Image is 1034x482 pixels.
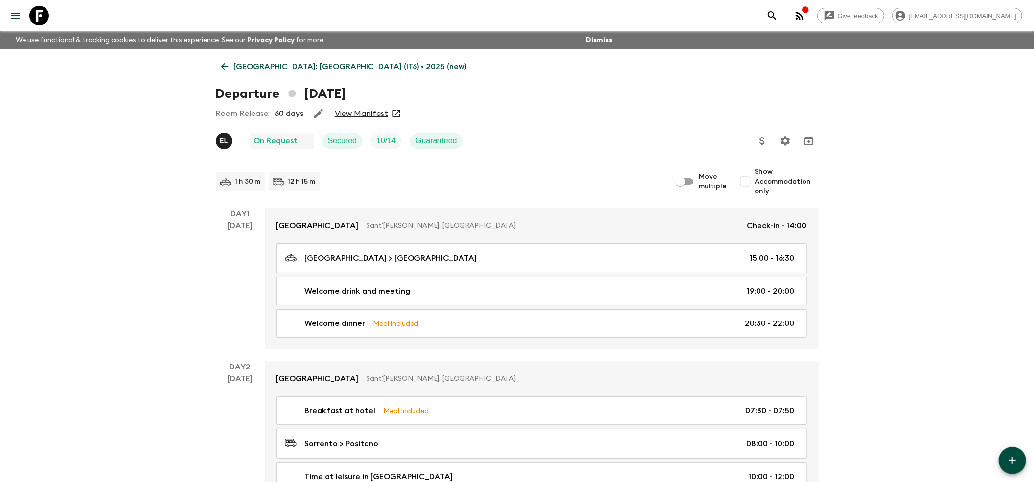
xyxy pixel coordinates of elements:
a: Privacy Policy [247,37,295,44]
a: [GEOGRAPHIC_DATA]Sant'[PERSON_NAME], [GEOGRAPHIC_DATA]Check-in - 14:00 [265,208,819,243]
p: Breakfast at hotel [305,405,376,416]
button: Archive (Completed, Cancelled or Unsynced Departures only) [799,131,819,151]
p: Meal Included [384,405,429,416]
p: Welcome drink and meeting [305,285,411,297]
p: On Request [254,135,298,147]
p: 10 / 14 [376,135,396,147]
button: search adventures [762,6,782,25]
a: Welcome dinnerMeal Included20:30 - 22:00 [276,309,807,338]
p: We use functional & tracking cookies to deliver this experience. See our for more. [12,31,329,49]
a: [GEOGRAPHIC_DATA]: [GEOGRAPHIC_DATA] (IT6) • 2025 (new) [216,57,472,76]
p: 08:00 - 10:00 [747,438,795,450]
a: [GEOGRAPHIC_DATA] > [GEOGRAPHIC_DATA]15:00 - 16:30 [276,243,807,273]
span: Give feedback [832,12,884,20]
button: Dismiss [583,33,615,47]
span: Eleonora Longobardi [216,136,234,143]
div: Secured [322,133,363,149]
p: Guaranteed [415,135,457,147]
p: Meal Included [373,318,419,329]
a: Breakfast at hotelMeal Included07:30 - 07:50 [276,396,807,425]
p: [GEOGRAPHIC_DATA] > [GEOGRAPHIC_DATA] [305,252,477,264]
a: Welcome drink and meeting19:00 - 20:00 [276,277,807,305]
p: [GEOGRAPHIC_DATA]: [GEOGRAPHIC_DATA] (IT6) • 2025 (new) [234,61,467,72]
p: Day 1 [216,208,265,220]
p: [GEOGRAPHIC_DATA] [276,373,359,385]
a: Give feedback [817,8,884,23]
span: Show Accommodation only [755,167,819,196]
p: 20:30 - 22:00 [745,318,795,329]
p: Room Release: [216,108,270,119]
a: View Manifest [335,109,388,118]
p: 19:00 - 20:00 [747,285,795,297]
p: Secured [328,135,357,147]
p: Sant'[PERSON_NAME], [GEOGRAPHIC_DATA] [367,221,739,230]
p: 07:30 - 07:50 [746,405,795,416]
p: Check-in - 14:00 [747,220,807,231]
span: [EMAIL_ADDRESS][DOMAIN_NAME] [903,12,1022,20]
div: [DATE] [228,220,253,349]
p: Sorrento > Positano [305,438,379,450]
h1: Departure [DATE] [216,84,345,104]
p: Welcome dinner [305,318,366,329]
button: EL [216,133,234,149]
a: Sorrento > Positano08:00 - 10:00 [276,429,807,459]
p: E L [220,137,228,145]
a: [GEOGRAPHIC_DATA]Sant'[PERSON_NAME], [GEOGRAPHIC_DATA] [265,361,819,396]
div: [EMAIL_ADDRESS][DOMAIN_NAME] [892,8,1022,23]
p: 1 h 30 m [235,177,261,186]
p: 60 days [275,108,304,119]
p: Sant'[PERSON_NAME], [GEOGRAPHIC_DATA] [367,374,799,384]
p: 15:00 - 16:30 [750,252,795,264]
p: 12 h 15 m [288,177,316,186]
div: Trip Fill [370,133,402,149]
button: Update Price, Early Bird Discount and Costs [753,131,772,151]
p: Day 2 [216,361,265,373]
p: [GEOGRAPHIC_DATA] [276,220,359,231]
button: menu [6,6,25,25]
span: Move multiple [699,172,728,191]
button: Settings [776,131,795,151]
